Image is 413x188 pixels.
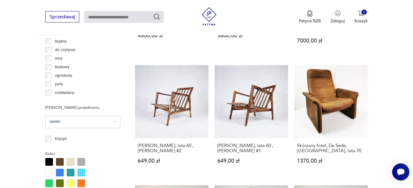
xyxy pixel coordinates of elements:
button: Patyna B2B [299,10,321,24]
p: 649,00 zł [138,159,206,164]
a: Fotel Stefan, lata 60., Zenon Bączyk #1[PERSON_NAME], lata 60., [PERSON_NAME] #1649,00 zł [215,65,288,176]
p: do czytania [55,47,75,53]
img: Ikona koszyka [358,10,364,17]
p: 4500,00 zł [138,33,206,39]
a: Ikona medaluPatyna B2B [299,10,321,24]
p: Patyna B2B [299,18,321,24]
p: ogrodowy [55,72,72,79]
p: Klasyk [55,136,67,142]
p: pufa [55,81,63,88]
img: Ikona medalu [307,10,313,17]
p: inny [55,55,62,62]
a: Fotel Stefan, lata 60., Zenon Bączyk #2[PERSON_NAME], lata 60., [PERSON_NAME] #2649,00 zł [135,65,208,176]
img: Ikonka użytkownika [335,10,341,17]
img: Patyna - sklep z meblami i dekoracjami vintage [200,7,218,26]
a: Sprzedawaj [45,15,79,20]
p: Koszyk [355,18,368,24]
p: rozkładany [55,90,74,96]
p: 1370,00 zł [297,159,365,164]
p: 7000,00 zł [297,39,365,44]
p: bujany [55,38,67,45]
div: 0 [362,10,367,15]
p: 3600,00 zł [217,33,285,39]
h3: [PERSON_NAME], lata 60., [PERSON_NAME] #1 [217,143,285,154]
button: Zaloguj [331,10,345,24]
p: [PERSON_NAME] przedmiotu [45,105,120,111]
p: 649,00 zł [217,159,285,164]
p: klubowy [55,64,69,71]
button: Szukaj [153,13,160,20]
button: Sprzedawaj [45,11,79,23]
iframe: Smartsupp widget button [392,164,409,181]
h3: Skórzany fotel, De Sede, [GEOGRAPHIC_DATA], lata 70. [297,143,365,154]
a: Skórzany fotel, De Sede, Szwajcaria, lata 70.Skórzany fotel, De Sede, [GEOGRAPHIC_DATA], lata 70.... [294,65,368,176]
h3: [PERSON_NAME], lata 60., [PERSON_NAME] #2 [138,143,206,154]
p: Kolor [45,151,120,157]
button: 0Koszyk [355,10,368,24]
p: Zaloguj [331,18,345,24]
